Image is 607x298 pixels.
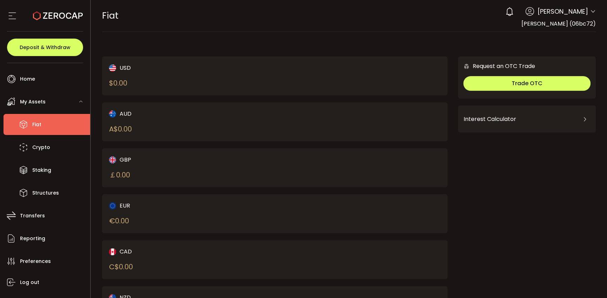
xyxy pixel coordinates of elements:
[109,78,127,88] div: $ 0.00
[109,262,133,272] div: C$ 0.00
[20,97,46,107] span: My Assets
[109,156,116,163] img: gbp_portfolio.svg
[109,202,116,209] img: eur_portfolio.svg
[463,76,591,91] button: Trade OTC
[20,45,70,50] span: Deposit & Withdraw
[572,264,607,298] iframe: Chat Widget
[109,155,258,164] div: GBP
[109,124,132,134] div: A$ 0.00
[109,110,116,117] img: aud_portfolio.svg
[32,165,51,175] span: Staking
[7,39,83,56] button: Deposit & Withdraw
[20,74,35,84] span: Home
[32,120,41,130] span: Fiat
[463,111,591,128] div: Interest Calculator
[109,170,130,180] div: ￡ 0.00
[20,277,39,287] span: Log out
[20,233,45,244] span: Reporting
[109,216,129,226] div: € 0.00
[109,65,116,72] img: usd_portfolio.svg
[32,142,50,153] span: Crypto
[109,248,116,255] img: cad_portfolio.svg
[512,79,542,87] span: Trade OTC
[538,7,588,16] span: [PERSON_NAME]
[463,63,470,69] img: 6nGpN7MZ9FLuBP83NiajKbTRY4UzlzQtBKtCrLLspmCkSvCZHBKvY3NxgQaT5JnOQREvtQ257bXeeSTueZfAPizblJ+Fe8JwA...
[109,63,258,72] div: USD
[20,211,45,221] span: Transfers
[109,109,258,118] div: AUD
[109,247,258,256] div: CAD
[521,20,596,28] span: [PERSON_NAME] (06bc72)
[458,62,535,70] div: Request an OTC Trade
[102,9,119,22] span: Fiat
[20,256,51,266] span: Preferences
[109,201,258,210] div: EUR
[32,188,59,198] span: Structures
